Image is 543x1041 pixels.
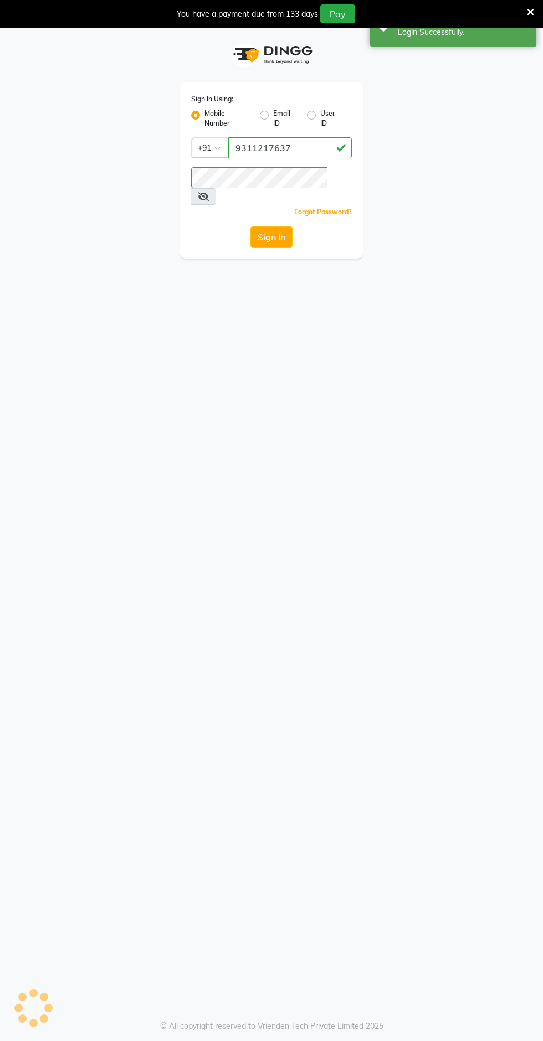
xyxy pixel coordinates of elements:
[398,27,528,38] div: Login Successfully.
[227,38,316,71] img: logo1.svg
[273,109,298,128] label: Email ID
[191,94,233,104] label: Sign In Using:
[204,109,251,128] label: Mobile Number
[250,226,293,248] button: Sign In
[228,137,352,158] input: Username
[320,109,343,128] label: User ID
[294,208,352,216] a: Forgot Password?
[320,4,355,23] button: Pay
[191,167,327,188] input: Username
[177,8,318,20] div: You have a payment due from 133 days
